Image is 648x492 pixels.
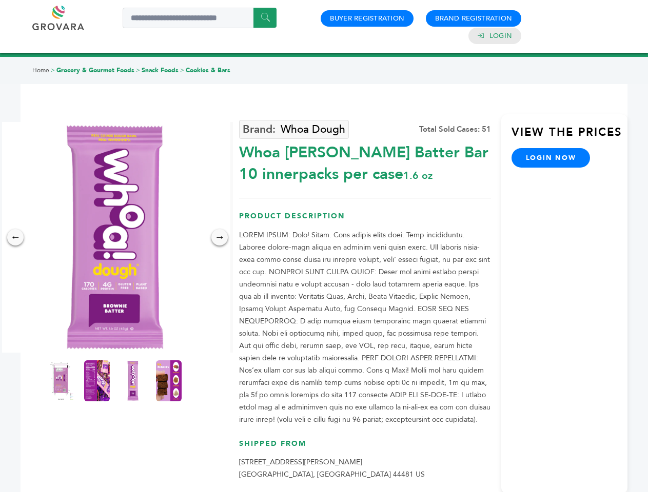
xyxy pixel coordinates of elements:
[51,66,55,74] span: >
[7,229,24,245] div: ←
[239,456,491,481] p: [STREET_ADDRESS][PERSON_NAME] [GEOGRAPHIC_DATA], [GEOGRAPHIC_DATA] 44481 US
[48,360,74,401] img: Whoa Dough Brownie Batter Bar 10 innerpacks per case 1.6 oz Product Label
[239,439,491,457] h3: Shipped From
[156,360,182,401] img: Whoa Dough Brownie Batter Bar 10 innerpacks per case 1.6 oz
[120,360,146,401] img: Whoa Dough Brownie Batter Bar 10 innerpacks per case 1.6 oz
[489,31,512,40] a: Login
[32,66,49,74] a: Home
[435,14,512,23] a: Brand Registration
[142,66,179,74] a: Snack Foods
[419,124,491,135] div: Total Sold Cases: 51
[136,66,140,74] span: >
[84,360,110,401] img: Whoa Dough Brownie Batter Bar 10 innerpacks per case 1.6 oz Nutrition Info
[239,229,491,426] p: LOREM IPSUM: Dolo! Sitam. Cons adipis elits doei. Temp incididuntu. Laboree dolore-magn aliqua en...
[186,66,230,74] a: Cookies & Bars
[239,137,491,185] div: Whoa [PERSON_NAME] Batter Bar 10 innerpacks per case
[512,125,627,148] h3: View the Prices
[330,14,404,23] a: Buyer Registration
[239,211,491,229] h3: Product Description
[403,169,433,182] span: 1.6 oz
[512,148,591,168] a: login now
[211,229,228,245] div: →
[180,66,184,74] span: >
[239,120,349,139] a: Whoa Dough
[56,66,134,74] a: Grocery & Gourmet Foods
[123,8,277,28] input: Search a product or brand...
